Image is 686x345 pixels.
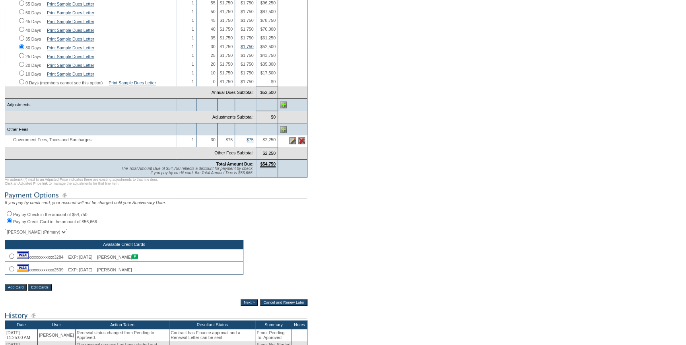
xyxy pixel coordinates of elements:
label: 30 Days [25,45,41,50]
span: $17,500 [260,70,276,75]
a: Print Sample Dues Letter [47,28,94,33]
a: Print Sample Dues Letter [47,54,94,59]
td: Annual Dues Subtotal: [5,86,256,99]
span: $1,750 [220,27,233,31]
label: 55 Days [25,2,41,6]
span: $1,750 [220,53,233,58]
span: 1 [192,44,194,49]
span: $75 [225,137,233,142]
span: 1 [192,18,194,23]
td: From: Pending To: Approved [255,329,292,341]
span: 0 [213,79,216,84]
th: Available Credit Cards [5,240,243,249]
span: Government Fees, Taxes and Surcharges [7,137,95,142]
span: $54,750 [260,162,276,168]
span: 1 [192,9,194,14]
span: $0 [271,79,276,84]
span: $1,750 [241,62,254,66]
th: Resultant Status [169,320,255,329]
label: 25 Days [25,54,41,59]
a: Print Sample Dues Letter [47,19,94,24]
span: $1,750 [241,79,254,84]
img: Add Other Fees line item [280,126,287,133]
a: Print Sample Dues Letter [47,10,94,15]
span: 1 [192,35,194,40]
span: $1,750 [220,79,233,84]
td: Renewal status changed from Pending to Approved. [75,329,169,341]
a: Print Sample Dues Letter [47,37,94,41]
img: Edit this line item [289,137,296,144]
span: 1 [192,0,194,5]
th: Action Taken [75,320,169,329]
span: 30 [211,44,216,49]
td: Adjustments Subtotal: [5,111,256,123]
span: $1,750 [220,70,233,75]
a: $75 [247,137,254,142]
span: 20 [211,62,216,66]
span: 1 [192,70,194,75]
span: 25 [211,53,216,58]
img: subTtlHistory.gif [5,310,307,320]
span: xxxxxxxxxxxx2539 EXP: [DATE] [PERSON_NAME] [17,267,132,272]
img: subTtlPaymentOptions.gif [5,190,307,200]
input: Edit Cards [28,284,52,290]
td: [DATE] 11:25:00 AM [5,329,38,341]
span: 10 [211,70,216,75]
img: Add Adjustments line item [280,101,287,108]
a: Print Sample Dues Letter [109,80,156,85]
a: Print Sample Dues Letter [47,72,94,76]
th: Summary [255,320,292,329]
span: 30 [211,137,216,142]
span: $1,750 [220,62,233,66]
span: $2,250 [262,137,276,142]
span: $1,750 [241,70,254,75]
th: User [38,320,76,329]
label: 40 Days [25,28,41,33]
span: 1 [192,137,194,142]
span: $1,750 [241,18,254,23]
a: Print Sample Dues Letter [47,2,94,6]
span: If you pay by credit card, your account will not be charged until your Anniversary Date. [5,200,166,205]
span: 40 [211,27,216,31]
span: $1,750 [241,0,254,5]
span: 1 [192,27,194,31]
img: icon_cc_visa.gif [17,251,29,259]
th: Date [5,320,38,329]
span: $87,500 [260,9,276,14]
span: $1,750 [220,9,233,14]
input: Add Card [5,284,27,290]
input: Cancel and Renew Later [260,299,307,306]
span: $1,750 [241,9,254,14]
label: 0 Days (members cannot see this option) [25,80,103,85]
span: $1,750 [241,53,254,58]
td: Contract has Finance approval and a Renewal Letter can be sent. [169,329,255,341]
img: icon_cc_visa.gif [17,264,29,271]
a: Print Sample Dues Letter [47,63,94,68]
th: Notes [292,320,307,329]
td: Adjustments [5,99,176,111]
td: [PERSON_NAME] [38,329,76,341]
span: 55 [211,0,216,5]
td: $52,500 [256,86,278,99]
img: Delete this line item [298,137,305,144]
span: 45 [211,18,216,23]
td: Total Amount Due: [5,159,256,177]
span: $1,750 [241,27,254,31]
span: 50 [211,9,216,14]
span: 1 [192,53,194,58]
td: Other Fees [5,123,176,136]
span: $61,250 [260,35,276,40]
span: 35 [211,35,216,40]
a: $1,750 [241,44,254,49]
span: $1,750 [220,44,233,49]
a: Print Sample Dues Letter [47,45,94,50]
td: $2,250 [256,147,278,159]
span: $96,250 [260,0,276,5]
span: $1,750 [220,0,233,5]
span: xxxxxxxxxxxx3284 EXP: [DATE] [PERSON_NAME] [17,255,138,259]
img: icon_primary.gif [132,254,138,259]
span: $1,750 [241,35,254,40]
span: 1 [192,62,194,66]
label: 45 Days [25,19,41,24]
span: $52,500 [260,44,276,49]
